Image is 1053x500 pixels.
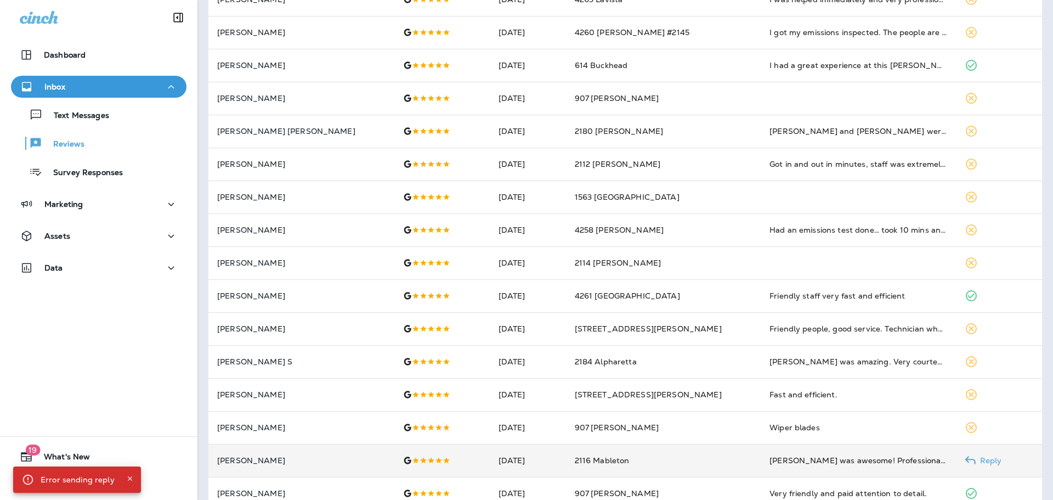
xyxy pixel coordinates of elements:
p: [PERSON_NAME] [217,160,386,168]
td: [DATE] [490,378,566,411]
span: [STREET_ADDRESS][PERSON_NAME] [575,390,722,400]
td: [DATE] [490,444,566,477]
div: Got in and out in minutes, staff was extremely friendly. Highly recommended [769,159,947,170]
p: Dashboard [44,50,86,59]
span: 1563 [GEOGRAPHIC_DATA] [575,192,680,202]
td: [DATE] [490,16,566,49]
span: 907 [PERSON_NAME] [575,423,659,432]
span: 907 [PERSON_NAME] [575,488,659,498]
span: 4261 [GEOGRAPHIC_DATA] [575,291,680,301]
div: Very friendly and paid attention to detail. [769,488,947,499]
p: [PERSON_NAME] [217,28,386,37]
span: 2112 [PERSON_NAME] [575,159,661,169]
td: [DATE] [490,148,566,181]
p: [PERSON_NAME] [217,423,386,432]
div: Eli was awesome! Professional and great customer service. I didn’t get the name of who changed my... [769,455,947,466]
span: 2184 Alpharetta [575,357,637,367]
div: I got my emissions inspected. The people are so friendly. In and out in no time. [769,27,947,38]
button: Inbox [11,76,186,98]
button: Reviews [11,132,186,155]
p: [PERSON_NAME] [217,489,386,498]
button: Text Messages [11,103,186,126]
p: [PERSON_NAME] S [217,357,386,366]
p: Data [44,263,63,272]
div: Wiper blades [769,422,947,433]
div: Fast and efficient. [769,389,947,400]
p: [PERSON_NAME] [217,456,386,465]
button: Support [11,472,186,494]
td: [DATE] [490,214,566,246]
p: Text Messages [43,111,109,121]
span: 4260 [PERSON_NAME] #2145 [575,27,689,37]
button: Collapse Sidebar [163,7,194,29]
button: 19What's New [11,446,186,468]
button: Data [11,257,186,279]
span: 907 [PERSON_NAME] [575,93,659,103]
td: [DATE] [490,411,566,444]
button: Assets [11,225,186,247]
p: Marketing [44,200,83,209]
p: Reply [976,456,1002,465]
div: Jessie and Michael were very thorough and friendly. Very knowledgeable, and VERY fast service. Al... [769,126,947,137]
td: [DATE] [490,82,566,115]
div: I had a great experience at this Jiffy Lube. I love the service at this center on Roswell Road. [769,60,947,71]
button: Dashboard [11,44,186,66]
span: 2180 [PERSON_NAME] [575,126,664,136]
div: Friendly people, good service. Technician who worked on my car pointed out a few things that will... [769,323,947,334]
p: [PERSON_NAME] [217,94,386,103]
div: Friendly staff very fast and efficient [769,290,947,301]
span: 4258 [PERSON_NAME] [575,225,664,235]
p: [PERSON_NAME] [217,390,386,399]
p: [PERSON_NAME] [217,61,386,70]
button: Marketing [11,193,186,215]
p: Reviews [42,139,84,150]
div: Robert was amazing. Very courteous and efficient. The entire process went very smoothly. This pla... [769,356,947,367]
span: [STREET_ADDRESS][PERSON_NAME] [575,324,722,334]
button: Survey Responses [11,160,186,183]
div: Had an emissions test done… took 10 mins and cost 25 … Very friendly and respectful. They provide... [769,224,947,235]
p: Survey Responses [42,168,123,178]
td: [DATE] [490,312,566,345]
p: [PERSON_NAME] [217,226,386,234]
td: [DATE] [490,345,566,378]
p: [PERSON_NAME] [PERSON_NAME] [217,127,386,136]
p: [PERSON_NAME] [217,193,386,201]
span: 614 Buckhead [575,60,628,70]
span: What's New [33,452,90,465]
td: [DATE] [490,181,566,214]
span: 19 [25,445,40,456]
button: Close [123,472,137,485]
td: [DATE] [490,115,566,148]
p: Assets [44,232,70,240]
div: Error sending reply [41,470,115,490]
span: 2114 [PERSON_NAME] [575,258,661,268]
p: [PERSON_NAME] [217,291,386,300]
p: Inbox [44,82,65,91]
span: 2116 Mableton [575,456,630,465]
td: [DATE] [490,279,566,312]
p: [PERSON_NAME] [217,259,386,267]
td: [DATE] [490,49,566,82]
p: [PERSON_NAME] [217,324,386,333]
td: [DATE] [490,246,566,279]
